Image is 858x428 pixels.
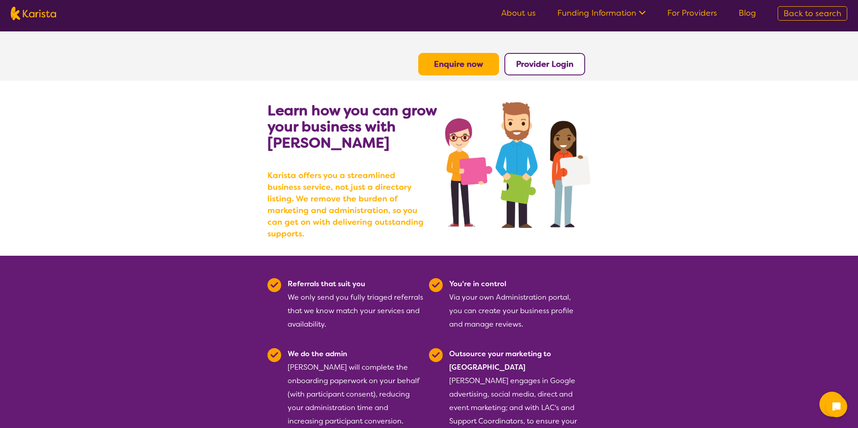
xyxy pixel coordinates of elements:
[449,279,506,288] b: You're in control
[267,348,281,362] img: Tick
[449,277,585,331] div: Via your own Administration portal, you can create your business profile and manage reviews.
[434,59,483,70] a: Enquire now
[288,279,365,288] b: Referrals that suit you
[504,53,585,75] button: Provider Login
[267,101,437,152] b: Learn how you can grow your business with [PERSON_NAME]
[784,8,841,19] span: Back to search
[445,102,591,228] img: grow your business with Karista
[819,392,845,417] button: Channel Menu
[557,8,646,18] a: Funding Information
[288,349,347,358] b: We do the admin
[778,6,847,21] a: Back to search
[516,59,573,70] a: Provider Login
[288,277,424,331] div: We only send you fully triaged referrals that we know match your services and availability.
[501,8,536,18] a: About us
[267,170,429,240] b: Karista offers you a streamlined business service, not just a directory listing. We remove the bu...
[449,349,551,372] b: Outsource your marketing to [GEOGRAPHIC_DATA]
[667,8,717,18] a: For Providers
[418,53,499,75] button: Enquire now
[429,278,443,292] img: Tick
[11,7,56,20] img: Karista logo
[429,348,443,362] img: Tick
[739,8,756,18] a: Blog
[267,278,281,292] img: Tick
